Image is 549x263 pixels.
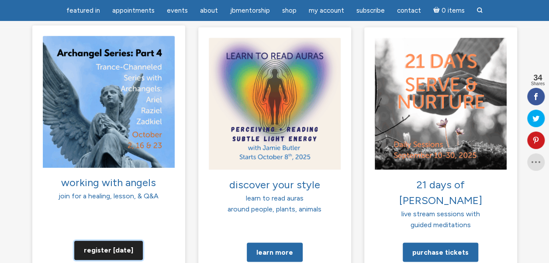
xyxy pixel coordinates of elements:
span: working with angels [61,176,156,188]
a: Shop [277,2,302,19]
span: around people, plants, animals [228,204,321,213]
a: Events [162,2,193,19]
span: Subscribe [356,7,385,14]
span: join for a healing, lesson, & Q&A [59,191,159,200]
a: About [195,2,223,19]
span: 0 items [441,7,464,14]
a: Learn more [247,242,303,262]
span: Shop [282,7,297,14]
span: Appointments [112,7,155,14]
span: My Account [309,7,344,14]
a: Contact [392,2,426,19]
span: Shares [531,82,545,86]
a: Appointments [107,2,160,19]
a: Cart0 items [428,1,470,19]
span: guided meditations [411,220,471,228]
span: 34 [531,74,545,82]
a: featured in [61,2,105,19]
i: Cart [433,7,442,14]
span: discover your style [229,178,320,190]
span: Events [167,7,188,14]
span: featured in [66,7,100,14]
a: JBMentorship [225,2,275,19]
a: Register [DATE] [74,240,143,260]
a: My Account [304,2,349,19]
span: 21 days of [PERSON_NAME] [399,178,482,206]
span: JBMentorship [230,7,270,14]
span: learn to read auras [246,194,304,202]
a: Subscribe [351,2,390,19]
span: live stream sessions with [401,209,480,218]
span: About [200,7,218,14]
a: Purchase tickets [403,242,478,262]
span: Contact [397,7,421,14]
